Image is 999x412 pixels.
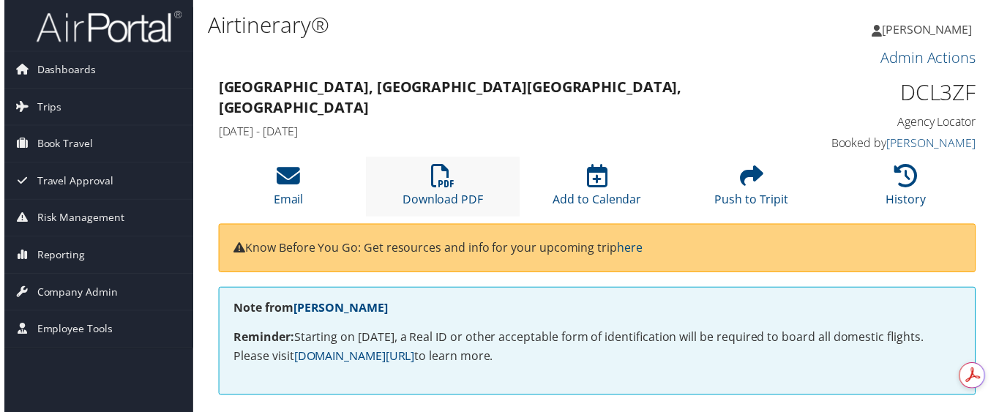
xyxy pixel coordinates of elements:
img: airportal-logo.png [32,10,179,44]
span: Company Admin [33,276,114,312]
p: Starting on [DATE], a Real ID or other acceptable form of identification will be required to boar... [231,331,964,368]
a: Add to Calendar [553,173,642,209]
h4: [DATE] - [DATE] [216,124,783,141]
a: [PERSON_NAME] [875,7,990,51]
a: here [618,241,643,258]
h4: Agency Locator [805,114,979,130]
h1: Airtinerary® [205,10,728,40]
span: Employee Tools [33,313,109,350]
a: Email [272,173,302,209]
p: Know Before You Go: Get resources and info for your upcoming trip [231,241,964,260]
span: Reporting [33,239,81,275]
span: [PERSON_NAME] [885,21,976,37]
a: Admin Actions [883,48,979,68]
span: Travel Approval [33,164,110,201]
span: Trips [33,89,58,126]
strong: [GEOGRAPHIC_DATA], [GEOGRAPHIC_DATA] [GEOGRAPHIC_DATA], [GEOGRAPHIC_DATA] [216,78,683,118]
a: Download PDF [401,173,482,209]
a: [PERSON_NAME] [889,136,979,152]
a: [PERSON_NAME] [291,302,386,318]
span: Risk Management [33,201,121,238]
strong: Reminder: [231,332,292,348]
span: Dashboards [33,52,92,89]
span: Book Travel [33,127,89,163]
a: Push to Tripit [716,173,790,209]
a: [DOMAIN_NAME][URL] [292,351,414,367]
h4: Booked by [805,136,979,152]
a: History [888,173,929,209]
h1: DCL3ZF [805,78,979,108]
strong: Note from [231,302,386,318]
